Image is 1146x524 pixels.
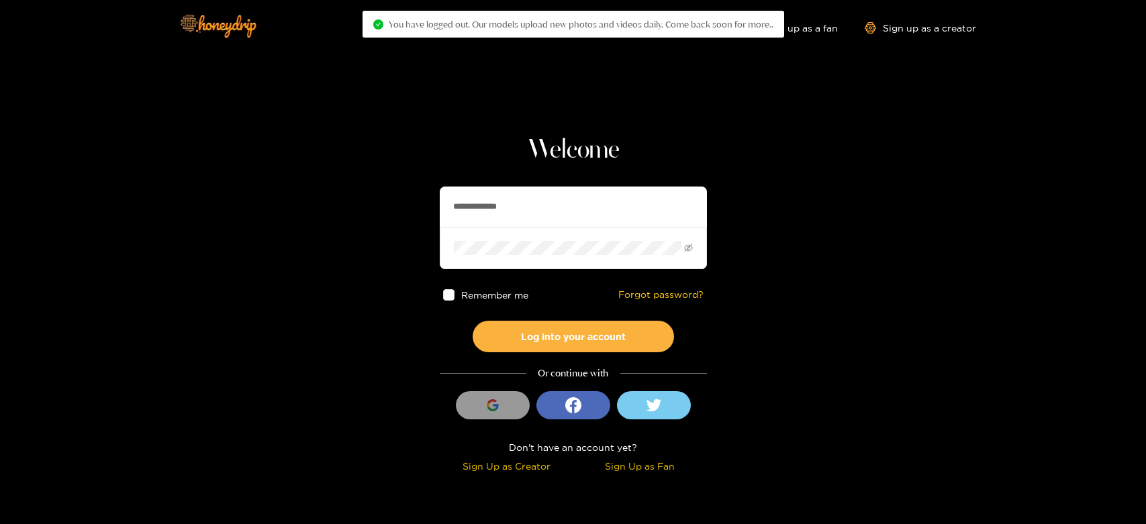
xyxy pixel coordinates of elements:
div: Or continue with [440,366,707,381]
span: You have logged out. Our models upload new photos and videos daily. Come back soon for more.. [389,19,773,30]
a: Sign up as a creator [865,22,976,34]
span: check-circle [373,19,383,30]
a: Forgot password? [618,289,704,301]
div: Sign Up as Creator [443,458,570,474]
a: Sign up as a fan [746,22,838,34]
span: eye-invisible [684,244,693,252]
div: Sign Up as Fan [577,458,704,474]
span: Remember me [461,290,528,300]
button: Log into your account [473,321,674,352]
h1: Welcome [440,134,707,166]
div: Don't have an account yet? [440,439,707,455]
